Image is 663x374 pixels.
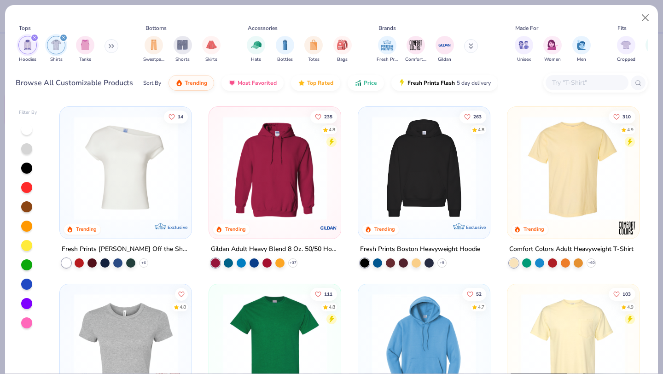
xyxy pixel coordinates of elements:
button: Like [310,110,337,123]
span: + 37 [290,260,297,266]
button: filter button [572,36,591,63]
img: 91acfc32-fd48-4d6b-bdad-a4c1a30ac3fc [367,116,481,220]
div: Sort By [143,79,161,87]
div: filter for Bottles [276,36,294,63]
img: Totes Image [308,40,319,50]
div: 4.7 [478,304,484,310]
span: Gildan [438,56,451,63]
div: Made For [515,24,538,32]
span: Women [544,56,561,63]
img: d4a37e75-5f2b-4aef-9a6e-23330c63bbc0 [480,116,593,220]
img: Gildan Image [438,38,452,52]
div: filter for Comfort Colors [405,36,426,63]
div: Fresh Prints [PERSON_NAME] Off the Shoulder Top [62,244,190,255]
img: Men Image [576,40,587,50]
img: Fresh Prints Image [380,38,394,52]
div: filter for Bags [333,36,352,63]
img: Sweatpants Image [149,40,159,50]
span: Hoodies [19,56,36,63]
img: TopRated.gif [298,79,305,87]
button: filter button [515,36,533,63]
span: Sweatpants [143,56,164,63]
img: 01756b78-01f6-4cc6-8d8a-3c30c1a0c8ac [218,116,331,220]
button: filter button [276,36,294,63]
button: Close [637,9,654,27]
span: Bags [337,56,348,63]
img: flash.gif [398,79,406,87]
img: Tanks Image [80,40,90,50]
button: filter button [436,36,454,63]
span: Most Favorited [238,79,277,87]
span: 111 [324,292,332,296]
span: 235 [324,114,332,119]
span: 103 [622,292,631,296]
div: Filter By [19,109,37,116]
img: trending.gif [175,79,183,87]
button: filter button [617,36,635,63]
img: a164e800-7022-4571-a324-30c76f641635 [331,116,445,220]
img: Bags Image [337,40,347,50]
button: Like [462,287,486,300]
button: filter button [247,36,265,63]
div: filter for Totes [304,36,323,63]
span: Skirts [205,56,217,63]
button: Like [175,287,188,300]
span: Tanks [79,56,91,63]
span: Unisex [517,56,531,63]
button: Price [348,75,384,91]
button: filter button [543,36,562,63]
div: filter for Gildan [436,36,454,63]
span: Trending [185,79,207,87]
span: + 6 [141,260,146,266]
button: Like [609,110,635,123]
img: Gildan logo [320,219,338,237]
button: Trending [169,75,214,91]
span: 14 [178,114,184,119]
div: 4.8 [329,126,335,133]
span: 310 [622,114,631,119]
img: Comfort Colors Image [409,38,423,52]
div: Browse All Customizable Products [16,77,133,88]
div: filter for Cropped [617,36,635,63]
button: Like [310,287,337,300]
div: Fresh Prints Boston Heavyweight Hoodie [360,244,480,255]
img: Skirts Image [206,40,217,50]
button: Fresh Prints Flash5 day delivery [391,75,498,91]
button: Like [164,110,188,123]
span: Exclusive [466,224,486,230]
div: filter for Shorts [174,36,192,63]
img: Cropped Image [621,40,631,50]
img: Hoodies Image [23,40,33,50]
span: Price [364,79,377,87]
div: Accessories [248,24,278,32]
button: filter button [76,36,94,63]
div: filter for Sweatpants [143,36,164,63]
div: 4.8 [180,304,186,310]
span: Totes [308,56,320,63]
div: filter for Unisex [515,36,533,63]
img: Hats Image [251,40,262,50]
img: 029b8af0-80e6-406f-9fdc-fdf898547912 [517,116,630,220]
div: Fits [617,24,627,32]
span: 263 [473,114,482,119]
div: Tops [19,24,31,32]
div: filter for Fresh Prints [377,36,398,63]
button: Most Favorited [221,75,284,91]
span: Exclusive [168,224,187,230]
button: filter button [18,36,37,63]
span: Top Rated [307,79,333,87]
div: 4.8 [478,126,484,133]
button: filter button [304,36,323,63]
div: filter for Tanks [76,36,94,63]
img: Comfort Colors logo [617,219,636,237]
button: filter button [377,36,398,63]
img: Shirts Image [51,40,62,50]
div: filter for Women [543,36,562,63]
div: Brands [378,24,396,32]
span: 52 [476,292,482,296]
button: Top Rated [291,75,340,91]
div: 4.9 [627,304,634,310]
span: Cropped [617,56,635,63]
img: most_fav.gif [228,79,236,87]
span: + 9 [440,260,444,266]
